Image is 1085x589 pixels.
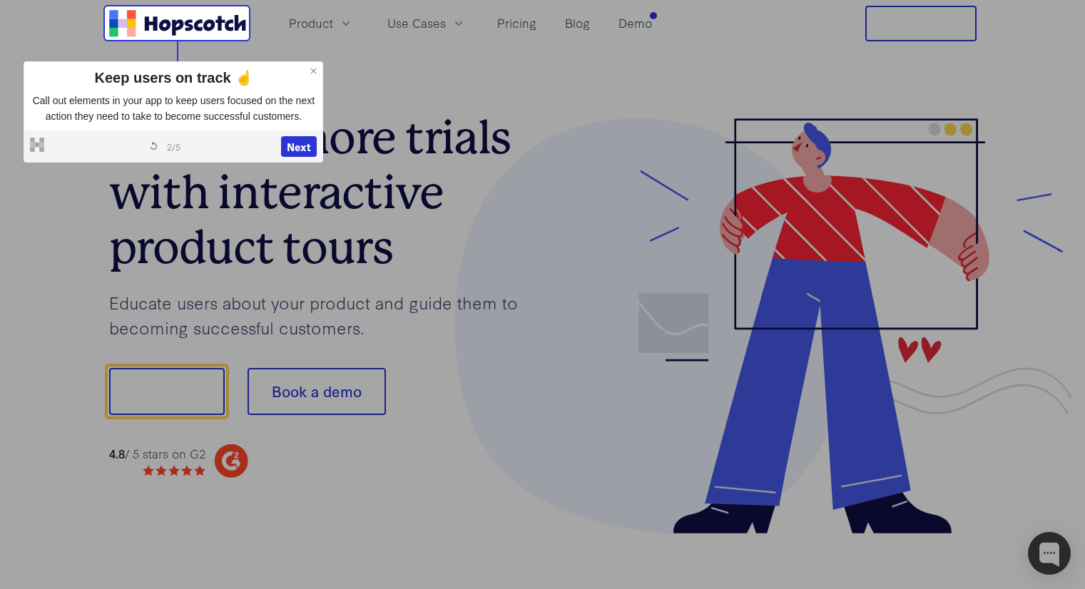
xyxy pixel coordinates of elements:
[109,445,125,461] strong: 4.8
[559,11,596,35] a: Blog
[281,136,317,158] button: Next
[289,14,333,32] span: Product
[109,368,225,415] button: Show me!
[30,68,317,88] div: Keep users on track ☝️
[109,290,543,339] p: Educate users about your product and guide them to becoming successful customers.
[491,11,542,35] a: Pricing
[30,93,317,124] p: Call out elements in your app to keep users focused on the next action they need to take to becom...
[109,10,246,37] a: Home
[613,11,658,35] a: Demo
[387,14,446,32] span: Use Cases
[109,445,205,463] div: / 5 stars on G2
[167,140,180,153] span: 2 / 5
[248,368,386,415] button: Book a demo
[865,6,977,41] button: Free Trial
[379,11,474,35] button: Use Cases
[280,11,362,35] button: Product
[109,111,543,275] h1: Convert more trials with interactive product tours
